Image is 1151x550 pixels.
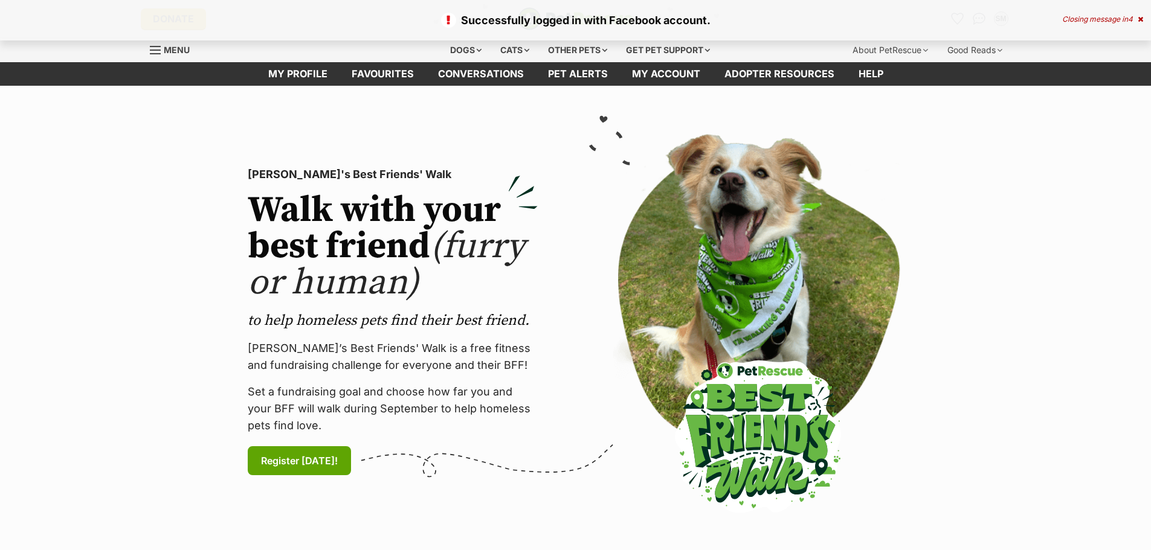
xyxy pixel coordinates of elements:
[620,62,712,86] a: My account
[256,62,340,86] a: My profile
[150,38,198,60] a: Menu
[492,38,538,62] div: Cats
[164,45,190,55] span: Menu
[536,62,620,86] a: Pet alerts
[846,62,895,86] a: Help
[248,446,351,475] a: Register [DATE]!
[248,340,538,374] p: [PERSON_NAME]’s Best Friends' Walk is a free fitness and fundraising challenge for everyone and t...
[261,453,338,468] span: Register [DATE]!
[248,193,538,301] h2: Walk with your best friend
[248,166,538,183] p: [PERSON_NAME]'s Best Friends' Walk
[426,62,536,86] a: conversations
[540,38,616,62] div: Other pets
[844,38,937,62] div: About PetRescue
[248,311,538,330] p: to help homeless pets find their best friend.
[248,383,538,434] p: Set a fundraising goal and choose how far you and your BFF will walk during September to help hom...
[340,62,426,86] a: Favourites
[617,38,718,62] div: Get pet support
[442,38,490,62] div: Dogs
[712,62,846,86] a: Adopter resources
[939,38,1011,62] div: Good Reads
[248,224,525,305] span: (furry or human)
